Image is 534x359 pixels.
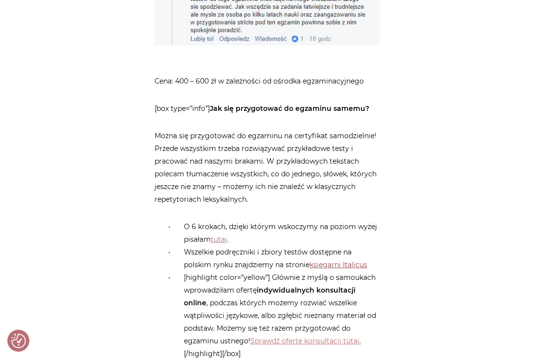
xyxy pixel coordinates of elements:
[11,334,26,348] img: Revisit consent button
[155,102,379,115] p: [box type=”info”]
[310,260,367,269] a: księgarni Italicus
[174,246,379,271] li: Wszelkie podręczniki i zbiory testów dostępne na polskim rynku znajdziemy na stronie
[210,104,369,113] strong: Jak się przygotować do egzaminu samemu?
[184,286,356,307] strong: indywidualnych konsultacji online
[155,129,379,206] p: Można się przygotować do egzaminu na certyfikat samodzielnie! Przede wszystkim trzeba rozwiązywać...
[211,235,227,244] a: tutaj
[250,337,361,345] a: Sprawdź ofertę konsultacji tutaj.
[155,75,379,87] p: Cena: 400 – 600 zł w zależności od ośrodka egzaminacyjnego
[174,220,379,246] li: O 6 krokach, dzięki którym wskoczymy na poziom wyżej pisałam .
[11,334,26,348] button: Preferencje co do zgód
